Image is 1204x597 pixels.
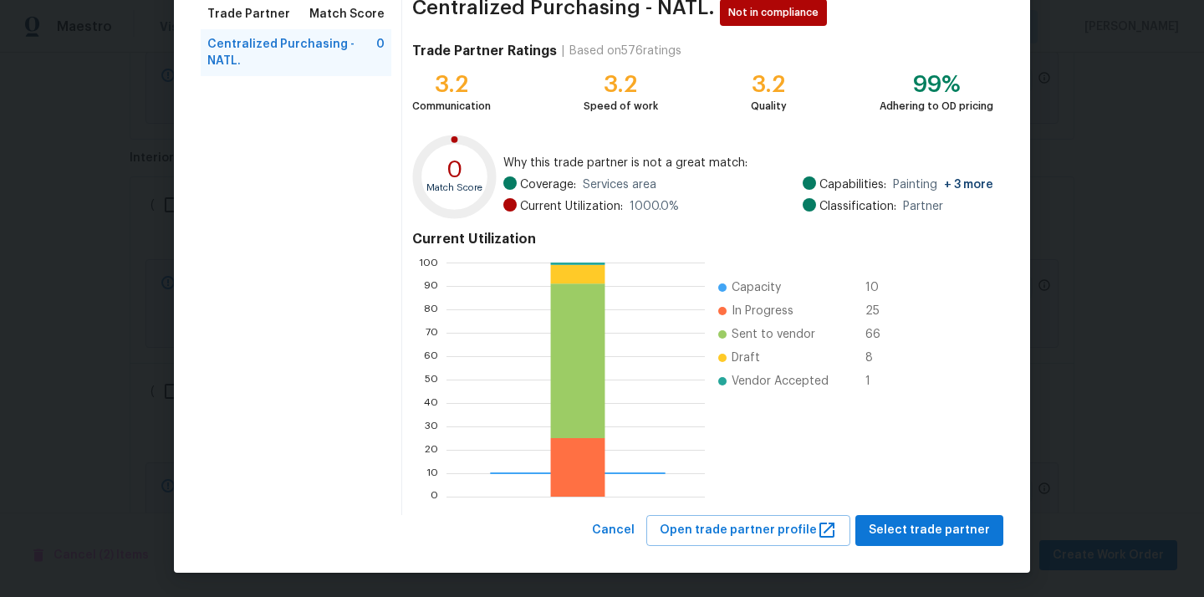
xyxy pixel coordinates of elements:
[424,304,438,314] text: 80
[425,445,438,455] text: 20
[751,98,787,115] div: Quality
[865,279,892,296] span: 10
[207,36,376,69] span: Centralized Purchasing - NATL.
[503,155,993,171] span: Why this trade partner is not a great match:
[412,98,491,115] div: Communication
[207,6,290,23] span: Trade Partner
[880,76,993,93] div: 99%
[732,326,815,343] span: Sent to vendor
[583,176,656,193] span: Services area
[557,43,569,59] div: |
[732,279,781,296] span: Capacity
[893,176,993,193] span: Painting
[424,398,438,408] text: 40
[424,281,438,291] text: 90
[865,303,892,319] span: 25
[646,515,850,546] button: Open trade partner profile
[376,36,385,69] span: 0
[660,520,837,541] span: Open trade partner profile
[426,183,482,192] text: Match Score
[412,76,491,93] div: 3.2
[424,351,438,361] text: 60
[520,176,576,193] span: Coverage:
[585,515,641,546] button: Cancel
[425,421,438,431] text: 30
[865,350,892,366] span: 8
[732,350,760,366] span: Draft
[520,198,623,215] span: Current Utilization:
[728,4,825,21] span: Not in compliance
[732,373,829,390] span: Vendor Accepted
[592,520,635,541] span: Cancel
[412,43,557,59] h4: Trade Partner Ratings
[412,231,993,247] h4: Current Utilization
[903,198,943,215] span: Partner
[419,258,438,268] text: 100
[944,179,993,191] span: + 3 more
[584,76,658,93] div: 3.2
[819,176,886,193] span: Capabilities:
[630,198,679,215] span: 1000.0 %
[732,303,793,319] span: In Progress
[751,76,787,93] div: 3.2
[446,158,463,181] text: 0
[426,328,438,338] text: 70
[819,198,896,215] span: Classification:
[309,6,385,23] span: Match Score
[584,98,658,115] div: Speed of work
[569,43,681,59] div: Based on 576 ratings
[865,373,892,390] span: 1
[869,520,990,541] span: Select trade partner
[880,98,993,115] div: Adhering to OD pricing
[431,492,438,502] text: 0
[865,326,892,343] span: 66
[426,468,438,478] text: 10
[425,375,438,385] text: 50
[855,515,1003,546] button: Select trade partner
